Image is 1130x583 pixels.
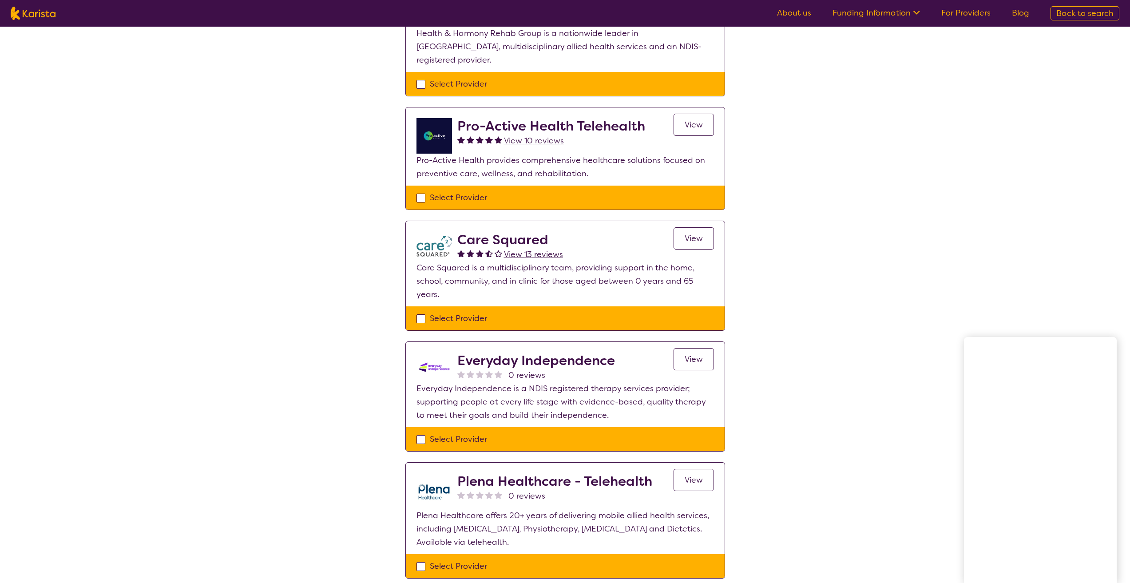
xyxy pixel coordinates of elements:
img: fullstar [485,136,493,143]
img: qwv9egg5taowukv2xnze.png [416,473,452,509]
img: halfstar [485,250,493,257]
span: View 10 reviews [504,135,564,146]
h2: Care Squared [457,232,563,248]
a: Back to search [1051,6,1119,20]
p: Health & Harmony Rehab Group is a nationwide leader in [GEOGRAPHIC_DATA], multidisciplinary allie... [416,27,714,67]
a: Blog [1012,8,1029,18]
h2: Everyday Independence [457,353,615,369]
span: Back to search [1056,8,1114,19]
span: 0 reviews [508,489,545,503]
img: nonereviewstar [457,491,465,499]
img: nonereviewstar [495,370,502,378]
img: Karista logo [11,7,56,20]
img: fullstar [467,250,474,257]
a: View 13 reviews [504,248,563,261]
a: View [674,348,714,370]
img: emptystar [495,250,502,257]
a: About us [777,8,811,18]
span: View [685,475,703,485]
p: Plena Healthcare offers 20+ years of delivering mobile allied health services, including [MEDICAL... [416,509,714,549]
a: View 10 reviews [504,134,564,147]
img: ymlb0re46ukcwlkv50cv.png [416,118,452,154]
span: View [685,233,703,244]
iframe: Chat Window [964,337,1117,583]
a: View [674,469,714,491]
img: fullstar [467,136,474,143]
img: nonereviewstar [476,370,484,378]
span: View [685,354,703,365]
span: 0 reviews [508,369,545,382]
img: fullstar [476,250,484,257]
img: nonereviewstar [476,491,484,499]
h2: Pro-Active Health Telehealth [457,118,645,134]
a: Funding Information [833,8,920,18]
p: Care Squared is a multidisciplinary team, providing support in the home, school, community, and i... [416,261,714,301]
img: nonereviewstar [467,491,474,499]
h2: Plena Healthcare - Telehealth [457,473,652,489]
img: fullstar [457,250,465,257]
img: nonereviewstar [485,491,493,499]
a: View [674,227,714,250]
img: kdssqoqrr0tfqzmv8ac0.png [416,353,452,382]
img: fullstar [495,136,502,143]
span: View [685,119,703,130]
img: nonereviewstar [457,370,465,378]
img: watfhvlxxexrmzu5ckj6.png [416,232,452,261]
img: nonereviewstar [485,370,493,378]
a: View [674,114,714,136]
img: nonereviewstar [495,491,502,499]
span: View 13 reviews [504,249,563,260]
p: Pro-Active Health provides comprehensive healthcare solutions focused on preventive care, wellnes... [416,154,714,180]
img: nonereviewstar [467,370,474,378]
p: Everyday Independence is a NDIS registered therapy services provider; supporting people at every ... [416,382,714,422]
a: For Providers [941,8,991,18]
img: fullstar [457,136,465,143]
img: fullstar [476,136,484,143]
